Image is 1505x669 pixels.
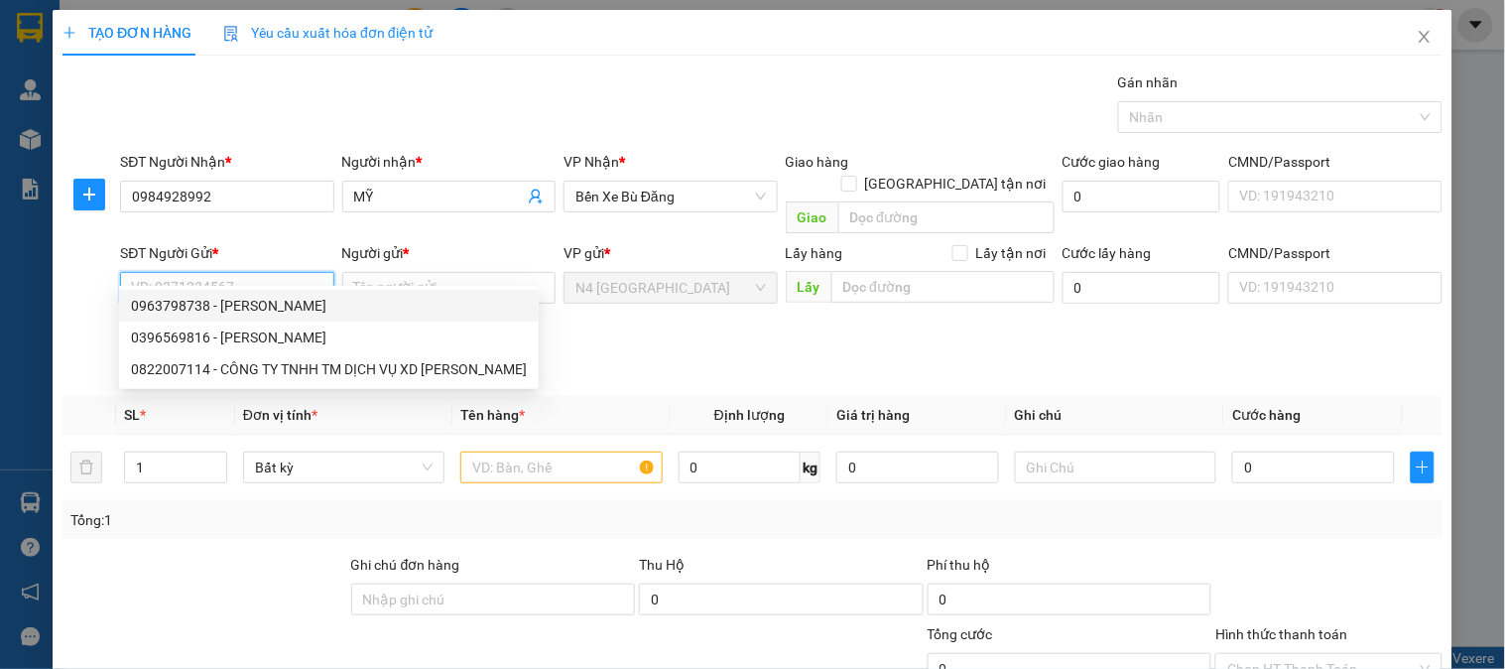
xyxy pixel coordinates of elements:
div: Phí thu hộ [928,554,1212,584]
input: Dọc đường [831,271,1055,303]
span: Bất kỳ [255,453,433,482]
span: Cước hàng [1232,407,1301,423]
span: Tổng cước [928,626,993,642]
span: close [1417,29,1433,45]
span: [GEOGRAPHIC_DATA] tận nơi [857,173,1055,195]
button: Close [1397,10,1452,66]
div: 0396569816 - [PERSON_NAME] [131,327,527,348]
span: user-add [528,189,544,204]
input: 0 [836,452,999,483]
span: Yêu cầu xuất hóa đơn điện tử [223,25,433,41]
div: SĐT Người Gửi [120,242,333,264]
label: Cước giao hàng [1063,154,1161,170]
img: icon [223,26,239,42]
div: Tổng: 1 [70,509,582,531]
span: Lấy tận nơi [968,242,1055,264]
input: VD: Bàn, Ghế [460,452,662,483]
span: Lấy hàng [786,245,843,261]
div: CMND/Passport [1228,151,1442,173]
div: Người nhận [342,151,556,173]
label: Hình thức thanh toán [1215,626,1347,642]
button: plus [73,179,105,210]
button: plus [1411,452,1435,483]
span: kg [801,452,820,483]
div: 0396569816 - HOÀNG THỊ HIỀN [119,322,539,353]
span: plus [63,26,76,40]
input: Cước giao hàng [1063,181,1221,212]
input: Ghi chú đơn hàng [351,584,636,615]
input: Dọc đường [838,201,1055,233]
span: Bến Xe Bù Đăng [575,182,765,211]
input: Ghi Chú [1015,452,1216,483]
span: TẠO ĐƠN HÀNG [63,25,191,41]
span: SL [124,407,140,423]
span: N4 Bình Phước [575,273,765,303]
div: 0822007114 - CÔNG TY TNHH TM DỊCH VỤ XD [PERSON_NAME] [131,358,527,380]
input: Cước lấy hàng [1063,272,1221,304]
div: SĐT Người Nhận [120,151,333,173]
span: Lấy [786,271,831,303]
span: VP Nhận [564,154,619,170]
div: 0963798738 - NGUYỄN PHI THANH TÙNG [119,290,539,322]
div: CMND/Passport [1228,242,1442,264]
div: Người gửi [342,242,556,264]
label: Gán nhãn [1118,74,1179,90]
span: plus [1412,460,1434,475]
div: 0822007114 - CÔNG TY TNHH TM DỊCH VỤ XD KIM LONG [119,353,539,385]
span: Tên hàng [460,407,525,423]
div: 0963798738 - [PERSON_NAME] [131,295,527,317]
label: Ghi chú đơn hàng [351,557,460,573]
span: Thu Hộ [639,557,685,573]
span: Giao [786,201,838,233]
th: Ghi chú [1007,396,1224,435]
span: plus [74,187,104,202]
span: Giá trị hàng [836,407,910,423]
button: delete [70,452,102,483]
span: Giao hàng [786,154,849,170]
span: Định lượng [714,407,785,423]
label: Cước lấy hàng [1063,245,1152,261]
div: VP gửi [564,242,777,264]
span: Đơn vị tính [243,407,317,423]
